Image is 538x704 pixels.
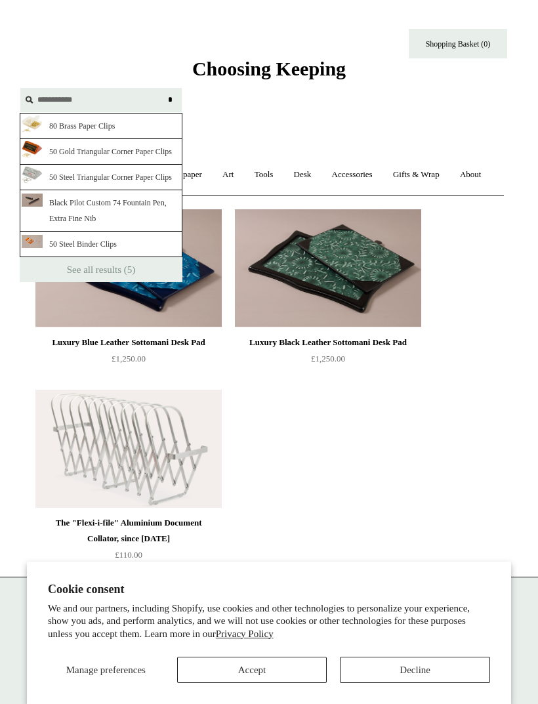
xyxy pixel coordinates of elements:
span: Manage preferences [66,665,146,675]
a: Desk [285,157,321,192]
img: Ac8PjrylIJz4EB-Ggt5ftDt3I79b8VvOyhU0-wisK40_thumb.png [22,114,43,133]
a: See all results (5) [20,257,182,282]
div: Luxury Blue Leather Sottomani Desk Pad [39,335,218,350]
span: Choosing Keeping [192,58,346,79]
a: 50 Steel Binder Clips [20,232,182,257]
a: 50 Gold Triangular Corner Paper Clips [20,139,182,165]
a: Luxury Blue Leather Sottomani Desk Pad £1,250.00 [35,335,222,388]
a: Luxury Black Leather Sottomani Desk Pad Luxury Black Leather Sottomani Desk Pad [235,209,421,327]
img: Luxury Black Leather Sottomani Desk Pad [235,209,421,327]
a: Privacy Policy [216,629,274,639]
span: £1,250.00 [311,354,345,363]
a: Gifts & Wrap [384,157,449,192]
div: Luxury Black Leather Sottomani Desk Pad [238,335,418,350]
a: 80 Brass Paper Clips [20,113,182,139]
a: About [451,157,491,192]
a: The "Flexi-i-file" Aluminium Document Collator, since [DATE] £110.00 [35,515,222,569]
a: 50 Steel Triangular Corner Paper Clips [20,165,182,190]
a: Luxury Black Leather Sottomani Desk Pad £1,250.00 [235,335,421,388]
img: Copyright_Choosing_Keeping_11993_809bc96e-a2f0-4930-a08b-264d4402f0af_thumb.jpg [22,194,43,207]
button: Manage preferences [48,657,164,683]
a: Tools [245,157,283,192]
span: £110.00 [115,550,142,560]
a: Choosing Keeping [192,68,346,77]
p: We and our partners, including Shopify, use cookies and other technologies to personalize your ex... [48,602,490,641]
div: The "Flexi-i-file" Aluminium Document Collator, since [DATE] [39,515,218,547]
img: The "Flexi-i-file" Aluminium Document Collator, since 1941 [35,390,222,508]
a: Black Pilot Custom 74 Fountain Pen, Extra Fine Nib [20,190,182,232]
img: uCB1bpyGHwGE5S9sBzhLFTMpMB8aev3p22bqDBX2qRQ_b362084b-de96-4705-b602-6b0247716531_thumb.png [22,140,43,159]
a: Art [213,157,243,192]
img: CopyrightChoosingKeeping202207BS17364RT_thumb.jpg [22,235,43,248]
a: Shopping Basket (0) [409,29,507,58]
button: Accept [177,657,327,683]
img: Qr4VYIGMn8Ks1hKXIDw_vABZTl3CAYoS2PvIicXCrik_thumb.png [22,165,43,184]
a: The "Flexi-i-file" Aluminium Document Collator, since 1941 The "Flexi-i-file" Aluminium Document ... [35,390,222,508]
a: Accessories [323,157,382,192]
span: £1,250.00 [112,354,146,363]
button: Decline [340,657,490,683]
p: [STREET_ADDRESS] London WC2H 9NS [DATE] - [DATE] 10:30am to 5:30pm [DATE] 10.30am to 6pm [DATE] 1... [13,590,525,701]
h2: Cookie consent [48,583,490,596]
